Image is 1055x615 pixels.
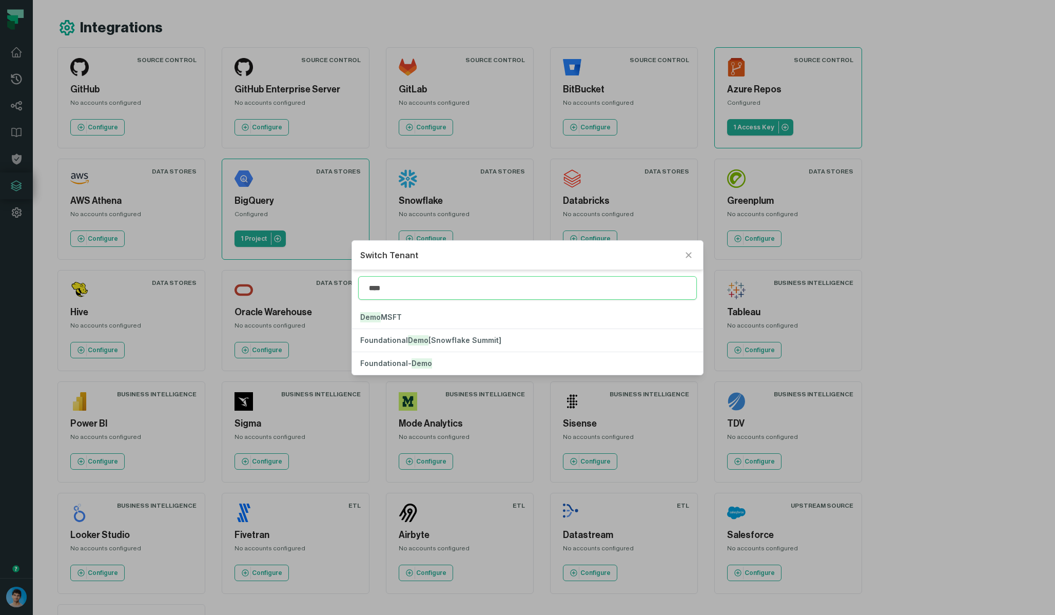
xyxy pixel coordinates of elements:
span: Foundational [Snowflake Summit] [360,336,501,344]
button: FoundationalDemo[Snowflake Summit] [352,329,702,352]
mark: Demo [412,358,432,369]
button: Foundational-Demo [352,352,702,375]
button: DemoMSFT [352,306,702,329]
span: MSFT [360,313,402,321]
mark: Demo [408,335,428,345]
span: Foundational- [360,359,432,368]
button: Close [682,249,695,261]
h2: Switch Tenant [360,249,678,261]
mark: Demo [360,312,381,322]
